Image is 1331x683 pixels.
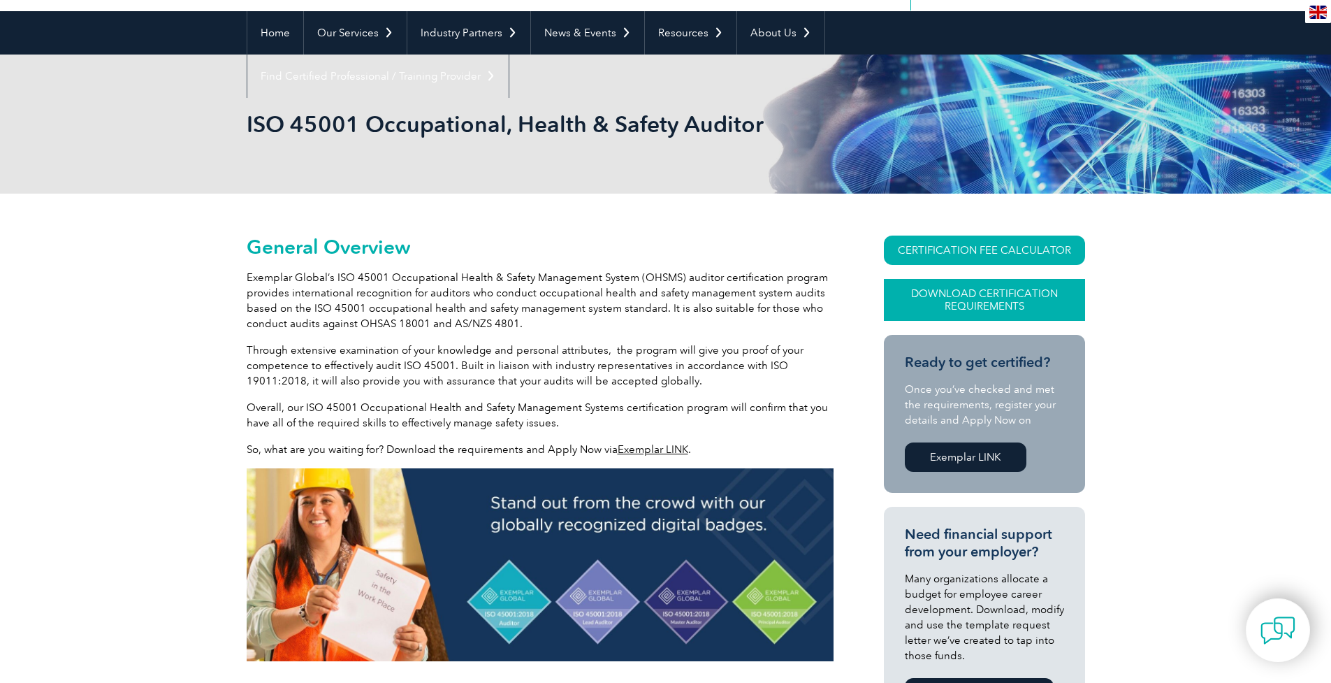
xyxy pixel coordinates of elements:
h3: Need financial support from your employer? [905,526,1064,561]
a: Our Services [304,11,407,55]
h2: General Overview [247,236,834,258]
p: Overall, our ISO 45001 Occupational Health and Safety Management Systems certification program wi... [247,400,834,431]
p: Once you’ve checked and met the requirements, register your details and Apply Now on [905,382,1064,428]
img: digital badge [247,468,834,661]
a: Resources [645,11,736,55]
a: Find Certified Professional / Training Provider [247,55,509,98]
a: Exemplar LINK [618,443,688,456]
a: Home [247,11,303,55]
p: Many organizations allocate a budget for employee career development. Download, modify and use th... [905,571,1064,663]
img: en [1309,6,1327,19]
p: Exemplar Global’s ISO 45001 Occupational Health & Safety Management System (OHSMS) auditor certif... [247,270,834,331]
a: About Us [737,11,824,55]
a: CERTIFICATION FEE CALCULATOR [884,236,1085,265]
a: Exemplar LINK [905,443,1026,472]
h1: ISO 45001 Occupational, Health & Safety Auditor [247,110,783,138]
a: News & Events [531,11,644,55]
img: contact-chat.png [1260,613,1295,648]
a: Download Certification Requirements [884,279,1085,321]
p: So, what are you waiting for? Download the requirements and Apply Now via . [247,442,834,457]
h3: Ready to get certified? [905,354,1064,371]
p: Through extensive examination of your knowledge and personal attributes, the program will give yo... [247,343,834,389]
a: Industry Partners [407,11,530,55]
